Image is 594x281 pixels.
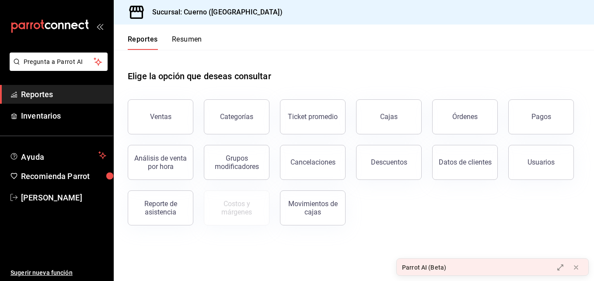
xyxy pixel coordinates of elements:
[145,7,283,18] h3: Sucursal: Cuerno ([GEOGRAPHIC_DATA])
[439,158,492,166] div: Datos de clientes
[210,200,264,216] div: Costos y márgenes
[204,99,269,134] button: Categorías
[356,145,422,180] button: Descuentos
[528,158,555,166] div: Usuarios
[150,112,171,121] div: Ventas
[10,269,73,276] font: Sugerir nueva función
[280,99,346,134] button: Ticket promedio
[210,154,264,171] div: Grupos modificadores
[508,99,574,134] button: Pagos
[21,193,82,202] font: [PERSON_NAME]
[290,158,335,166] div: Cancelaciones
[204,190,269,225] button: Contrata inventarios para ver este reporte
[128,99,193,134] button: Ventas
[21,90,53,99] font: Reportes
[402,263,446,272] div: Parrot AI (Beta)
[204,145,269,180] button: Grupos modificadores
[288,112,338,121] div: Ticket promedio
[128,70,271,83] h1: Elige la opción que deseas consultar
[24,57,94,67] span: Pregunta a Parrot AI
[21,111,61,120] font: Inventarios
[10,53,108,71] button: Pregunta a Parrot AI
[133,154,188,171] div: Análisis de venta por hora
[280,190,346,225] button: Movimientos de cajas
[371,158,407,166] div: Descuentos
[356,99,422,134] a: Cajas
[128,35,202,50] div: Pestañas de navegación
[172,35,202,50] button: Resumen
[280,145,346,180] button: Cancelaciones
[452,112,478,121] div: Órdenes
[432,145,498,180] button: Datos de clientes
[128,190,193,225] button: Reporte de asistencia
[286,200,340,216] div: Movimientos de cajas
[508,145,574,180] button: Usuarios
[21,172,90,181] font: Recomienda Parrot
[128,145,193,180] button: Análisis de venta por hora
[133,200,188,216] div: Reporte de asistencia
[128,35,158,44] font: Reportes
[531,112,551,121] div: Pagos
[96,23,103,30] button: open_drawer_menu
[380,112,398,122] div: Cajas
[432,99,498,134] button: Órdenes
[220,112,253,121] div: Categorías
[21,150,95,161] span: Ayuda
[6,63,108,73] a: Pregunta a Parrot AI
